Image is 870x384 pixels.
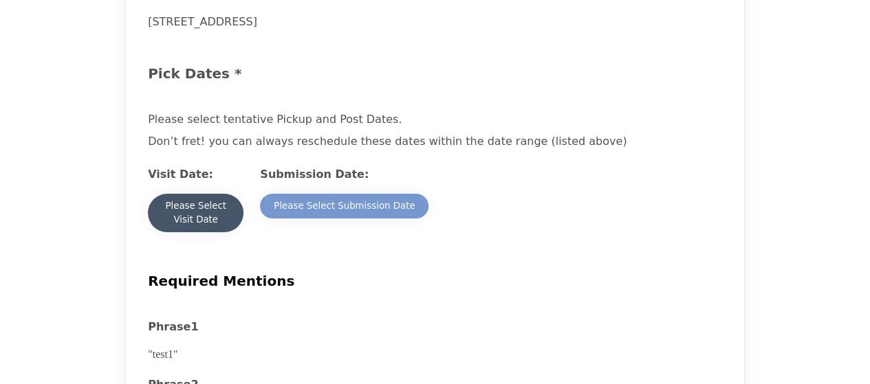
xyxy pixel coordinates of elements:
div: Please Select Visit Date [162,199,230,227]
p: Don’t fret! you can always reschedule these dates within the date range (listed above) [148,133,722,150]
button: Please Select Visit Date [148,194,243,232]
h2: Pick Dates * [148,63,722,84]
span: [STREET_ADDRESS] [148,14,435,30]
button: Please Select Submission Date [260,194,428,218]
div: " test1 " [148,346,722,363]
h3: Visit Date: [148,166,243,183]
p: Please select tentative Pickup and Post Dates. [148,111,722,128]
h3: Submission Date: [260,166,547,183]
div: Please Select Submission Date [274,199,415,213]
h2: Required Mentions [148,271,722,291]
div: Phrase 1 [148,319,722,335]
